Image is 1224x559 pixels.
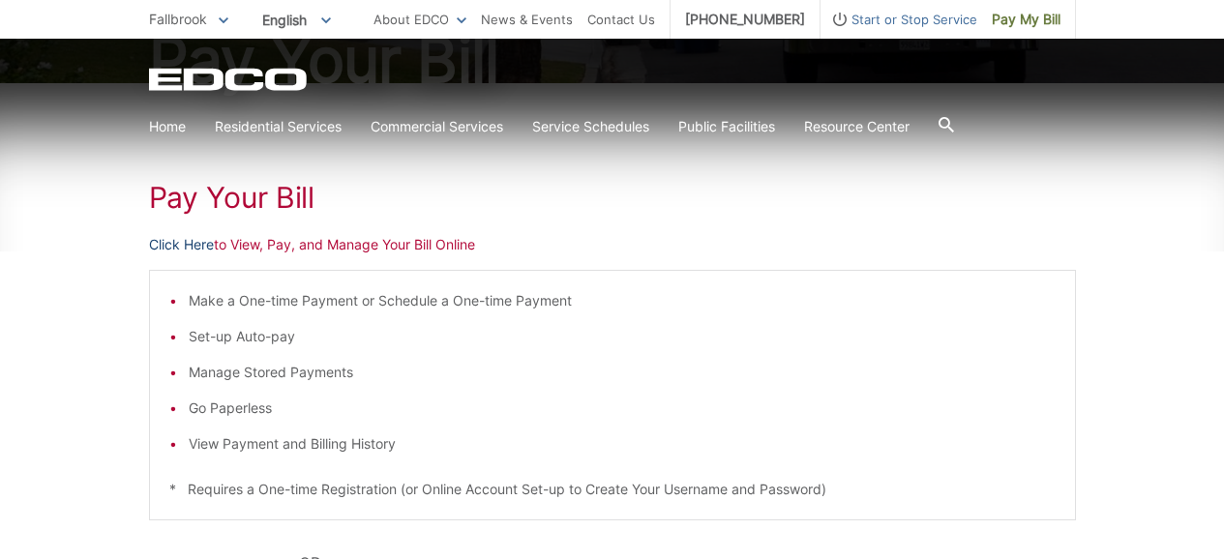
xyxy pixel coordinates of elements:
a: Commercial Services [371,116,503,137]
a: Resource Center [804,116,910,137]
a: About EDCO [373,9,466,30]
p: to View, Pay, and Manage Your Bill Online [149,234,1076,255]
a: EDCD logo. Return to the homepage. [149,68,310,91]
span: Pay My Bill [992,9,1060,30]
li: Set-up Auto-pay [189,326,1056,347]
a: Service Schedules [532,116,649,137]
a: Contact Us [587,9,655,30]
a: News & Events [481,9,573,30]
li: Make a One-time Payment or Schedule a One-time Payment [189,290,1056,311]
span: Fallbrook [149,11,207,27]
a: Home [149,116,186,137]
p: * Requires a One-time Registration (or Online Account Set-up to Create Your Username and Password) [169,479,1056,500]
span: English [248,4,345,36]
h1: Pay Your Bill [149,180,1076,215]
a: Public Facilities [678,116,775,137]
a: Click Here [149,234,214,255]
a: Residential Services [215,116,342,137]
li: Go Paperless [189,397,1056,419]
li: View Payment and Billing History [189,433,1056,455]
li: Manage Stored Payments [189,362,1056,383]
